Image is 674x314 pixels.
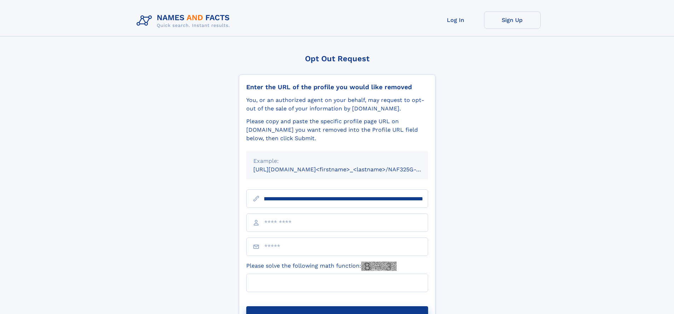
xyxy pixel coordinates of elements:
[246,96,428,113] div: You, or an authorized agent on your behalf, may request to opt-out of the sale of your informatio...
[134,11,236,30] img: Logo Names and Facts
[253,166,442,173] small: [URL][DOMAIN_NAME]<firstname>_<lastname>/NAF325G-xxxxxxxx
[427,11,484,29] a: Log In
[246,117,428,143] div: Please copy and paste the specific profile page URL on [DOMAIN_NAME] you want removed into the Pr...
[484,11,541,29] a: Sign Up
[246,83,428,91] div: Enter the URL of the profile you would like removed
[239,54,436,63] div: Opt Out Request
[246,262,397,271] label: Please solve the following math function:
[253,157,421,165] div: Example:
